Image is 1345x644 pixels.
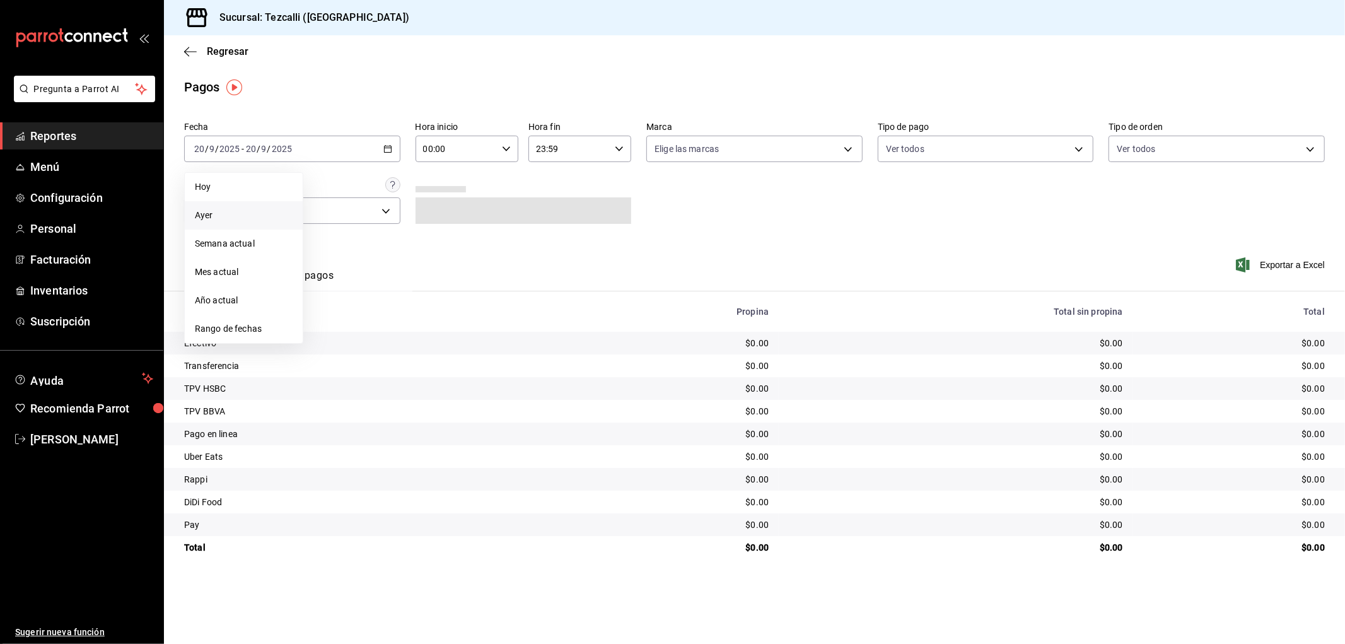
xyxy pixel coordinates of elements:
div: Pay [184,518,561,531]
input: -- [209,144,215,154]
div: $0.00 [581,518,769,531]
button: Pregunta a Parrot AI [14,76,155,102]
span: Ver todos [886,143,924,155]
span: Ayer [195,209,293,222]
span: Recomienda Parrot [30,400,153,417]
button: Regresar [184,45,248,57]
div: $0.00 [581,496,769,508]
div: Tipo de pago [184,307,561,317]
div: $0.00 [789,337,1123,349]
div: $0.00 [789,360,1123,372]
div: $0.00 [1143,337,1325,349]
span: - [242,144,244,154]
span: Ver todos [1117,143,1155,155]
div: $0.00 [1143,473,1325,486]
div: Total [184,541,561,554]
span: / [205,144,209,154]
span: Año actual [195,294,293,307]
span: Semana actual [195,237,293,250]
span: Reportes [30,127,153,144]
div: Transferencia [184,360,561,372]
label: Hora fin [528,123,631,132]
span: / [267,144,271,154]
div: $0.00 [581,473,769,486]
div: $0.00 [789,496,1123,508]
div: TPV BBVA [184,405,561,418]
span: Sugerir nueva función [15,626,153,639]
img: Tooltip marker [226,79,242,95]
input: -- [194,144,205,154]
span: Personal [30,220,153,237]
div: $0.00 [789,518,1123,531]
div: $0.00 [1143,382,1325,395]
div: $0.00 [789,428,1123,440]
span: / [215,144,219,154]
div: $0.00 [581,337,769,349]
div: Pago en linea [184,428,561,440]
div: $0.00 [1143,360,1325,372]
div: $0.00 [1143,428,1325,440]
button: open_drawer_menu [139,33,149,43]
div: $0.00 [789,450,1123,463]
div: TPV HSBC [184,382,561,395]
div: $0.00 [581,382,769,395]
div: $0.00 [581,360,769,372]
span: Menú [30,158,153,175]
span: Rango de fechas [195,322,293,336]
span: Hoy [195,180,293,194]
span: [PERSON_NAME] [30,431,153,448]
div: Uber Eats [184,450,561,463]
label: Hora inicio [416,123,518,132]
a: Pregunta a Parrot AI [9,91,155,105]
input: -- [261,144,267,154]
span: Suscripción [30,313,153,330]
label: Tipo de orden [1109,123,1325,132]
input: -- [245,144,257,154]
div: $0.00 [1143,518,1325,531]
div: $0.00 [581,405,769,418]
span: Pregunta a Parrot AI [34,83,136,96]
div: $0.00 [581,541,769,554]
span: Ayuda [30,371,137,386]
div: Rappi [184,473,561,486]
div: Efectivo [184,337,561,349]
div: $0.00 [1143,496,1325,508]
div: Propina [581,307,769,317]
label: Fecha [184,123,400,132]
span: / [257,144,260,154]
h3: Sucursal: Tezcalli ([GEOGRAPHIC_DATA]) [209,10,409,25]
button: Exportar a Excel [1238,257,1325,272]
div: $0.00 [581,428,769,440]
div: Total sin propina [789,307,1123,317]
div: $0.00 [789,405,1123,418]
div: Pagos [184,78,220,97]
span: Elige las marcas [655,143,719,155]
span: Mes actual [195,266,293,279]
span: Regresar [207,45,248,57]
div: $0.00 [581,450,769,463]
div: $0.00 [789,382,1123,395]
label: Tipo de pago [878,123,1094,132]
div: $0.00 [1143,405,1325,418]
label: Marca [646,123,863,132]
div: Total [1143,307,1325,317]
input: ---- [219,144,240,154]
span: Facturación [30,251,153,268]
div: $0.00 [1143,450,1325,463]
div: $0.00 [789,541,1123,554]
div: $0.00 [789,473,1123,486]
button: Ver pagos [286,269,334,291]
div: $0.00 [1143,541,1325,554]
input: ---- [271,144,293,154]
span: Inventarios [30,282,153,299]
div: DiDi Food [184,496,561,508]
span: Configuración [30,189,153,206]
